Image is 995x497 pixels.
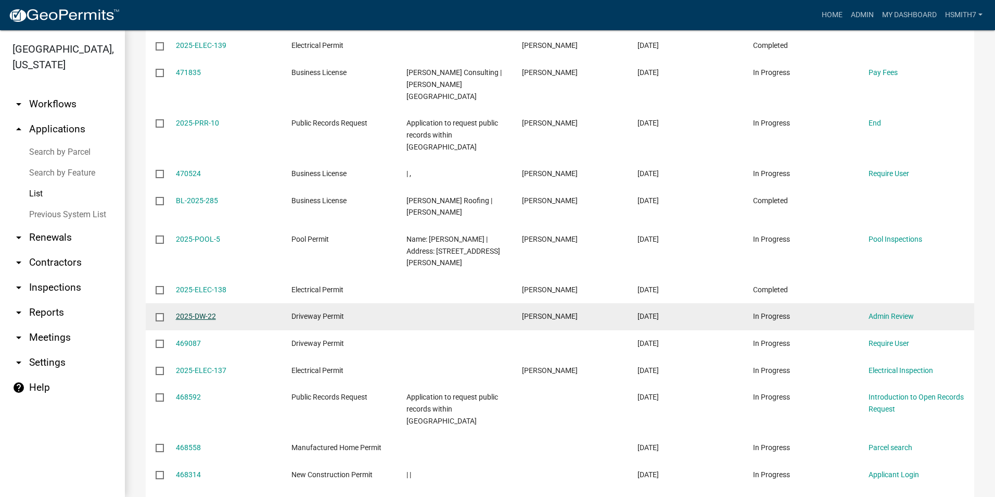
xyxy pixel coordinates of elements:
span: Completed [753,41,788,49]
span: Hatcher Consulting | Hatcher, Kimberley [406,68,502,101]
a: 2025-PRR-10 [176,119,219,127]
span: Name: Courtney Bryan | Address: 690 LIGON ROAD [406,235,500,267]
span: In Progress [753,470,790,479]
a: 468592 [176,393,201,401]
a: Require User [869,339,909,347]
span: In Progress [753,443,790,452]
span: Public Records Request [291,393,367,401]
a: 2025-ELEC-137 [176,366,226,375]
i: arrow_drop_down [12,356,25,369]
span: In Progress [753,312,790,320]
a: Admin [847,5,878,25]
i: help [12,381,25,394]
span: ROBERT ROYCE [522,119,578,127]
span: | , [406,169,411,178]
span: Electrical Permit [291,366,343,375]
span: Kimberley Hatcher [522,68,578,77]
a: Electrical Inspection [869,366,933,375]
span: William T Chapman [522,196,578,205]
span: Todd Chapman Roofing | Chapman, Todd [406,196,492,217]
i: arrow_drop_down [12,98,25,110]
span: In Progress [753,339,790,347]
span: 09/01/2025 [637,68,659,77]
span: 08/24/2025 [637,470,659,479]
span: Henry Emfinger [522,285,578,294]
span: In Progress [753,169,790,178]
span: 08/28/2025 [637,169,659,178]
a: My Dashboard [878,5,941,25]
span: ALLEN WAYNE BIGGS [522,41,578,49]
span: 08/29/2025 [637,119,659,127]
a: 2025-ELEC-138 [176,285,226,294]
span: Completed [753,196,788,205]
span: Public Records Request [291,119,367,127]
a: Pool Inspections [869,235,922,243]
span: Business License [291,169,347,178]
a: Home [818,5,847,25]
span: Pool Permit [291,235,329,243]
span: 08/25/2025 [637,393,659,401]
i: arrow_drop_up [12,123,25,135]
a: 469087 [176,339,201,347]
a: Introduction to Open Records Request [869,393,964,413]
span: In Progress [753,235,790,243]
i: arrow_drop_down [12,231,25,244]
span: Completed [753,285,788,294]
span: 08/26/2025 [637,235,659,243]
span: In Progress [753,68,790,77]
span: 08/25/2025 [637,443,659,452]
a: 2025-POOL-5 [176,235,220,243]
span: 08/26/2025 [637,285,659,294]
span: 09/02/2025 [637,41,659,49]
span: Electrical Permit [291,41,343,49]
span: William T Chapman [522,169,578,178]
a: 2025-DW-22 [176,312,216,320]
span: In Progress [753,119,790,127]
span: Business License [291,68,347,77]
a: hsmith7 [941,5,987,25]
span: 08/25/2025 [637,312,659,320]
span: In Progress [753,393,790,401]
span: Paul Bryan [522,235,578,243]
a: End [869,119,881,127]
i: arrow_drop_down [12,256,25,269]
span: New Construction Permit [291,470,373,479]
a: Applicant Login [869,470,919,479]
span: | | [406,470,411,479]
i: arrow_drop_down [12,306,25,319]
a: 468558 [176,443,201,452]
a: Parcel search [869,443,912,452]
a: Require User [869,169,909,178]
span: 08/25/2025 [637,366,659,375]
span: Manufactured Home Permit [291,443,381,452]
span: 08/28/2025 [637,196,659,205]
span: 08/25/2025 [637,339,659,347]
span: Jefferson Sizemore [522,312,578,320]
span: Application to request public records within Talbot County [406,393,498,425]
span: Application to request public records within Talbot County [406,119,498,151]
a: Admin Review [869,312,914,320]
span: Business License [291,196,347,205]
i: arrow_drop_down [12,331,25,344]
a: BL-2025-285 [176,196,218,205]
i: arrow_drop_down [12,281,25,294]
span: Driveway Permit [291,339,344,347]
span: Electrical Permit [291,285,343,294]
span: Driveway Permit [291,312,344,320]
a: 471835 [176,68,201,77]
a: Pay Fees [869,68,898,77]
a: 2025-ELEC-139 [176,41,226,49]
span: In Progress [753,366,790,375]
a: 470524 [176,169,201,178]
a: 468314 [176,470,201,479]
span: Matthew Sizemore [522,366,578,375]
